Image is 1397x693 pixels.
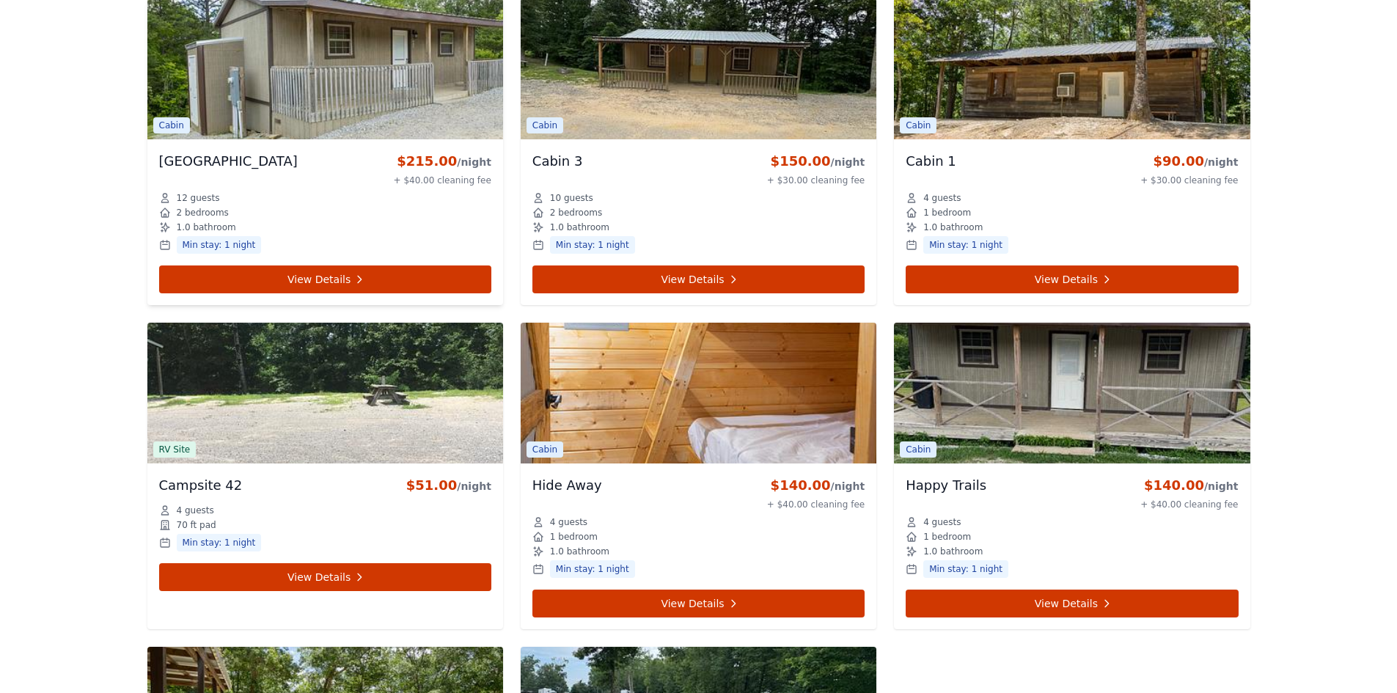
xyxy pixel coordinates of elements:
div: $90.00 [1140,151,1238,172]
a: View Details [532,265,865,293]
span: Min stay: 1 night [177,236,262,254]
span: 70 ft pad [177,519,216,531]
span: Min stay: 1 night [550,560,635,578]
div: $140.00 [767,475,865,496]
div: $215.00 [394,151,491,172]
img: Happy Trails [894,323,1250,463]
a: View Details [532,590,865,617]
div: + $30.00 cleaning fee [1140,175,1238,186]
span: RV Site [153,441,197,458]
span: Cabin [900,441,936,458]
h3: Cabin 1 [906,151,956,172]
span: 1.0 bathroom [550,221,609,233]
span: 2 bedrooms [177,207,229,219]
div: $51.00 [406,475,491,496]
span: Cabin [527,441,563,458]
span: 4 guests [923,516,961,528]
span: /night [831,480,865,492]
img: Hide Away [521,323,876,463]
span: 1.0 bathroom [923,546,983,557]
span: Cabin [153,117,190,133]
h3: [GEOGRAPHIC_DATA] [159,151,298,172]
h3: Campsite 42 [159,475,243,496]
span: 4 guests [177,505,214,516]
span: Cabin [527,117,563,133]
span: Min stay: 1 night [177,534,262,551]
span: 1 bedroom [923,531,971,543]
h3: Happy Trails [906,475,986,496]
div: + $40.00 cleaning fee [394,175,491,186]
span: 4 guests [550,516,587,528]
a: View Details [906,590,1238,617]
span: 1.0 bathroom [550,546,609,557]
span: 1 bedroom [550,531,598,543]
span: 2 bedrooms [550,207,602,219]
div: $150.00 [767,151,865,172]
span: Min stay: 1 night [923,236,1008,254]
img: Campsite 42 [147,323,503,463]
span: Min stay: 1 night [923,560,1008,578]
span: 4 guests [923,192,961,204]
div: + $40.00 cleaning fee [767,499,865,510]
h3: Cabin 3 [532,151,583,172]
span: /night [1204,156,1239,168]
span: Cabin [900,117,936,133]
span: /night [457,480,491,492]
h3: Hide Away [532,475,602,496]
a: View Details [159,563,491,591]
span: 10 guests [550,192,593,204]
a: View Details [906,265,1238,293]
span: 1.0 bathroom [177,221,236,233]
a: View Details [159,265,491,293]
div: $140.00 [1140,475,1238,496]
div: + $30.00 cleaning fee [767,175,865,186]
span: /night [1204,480,1239,492]
span: 1.0 bathroom [923,221,983,233]
span: /night [457,156,491,168]
span: 12 guests [177,192,220,204]
span: Min stay: 1 night [550,236,635,254]
span: 1 bedroom [923,207,971,219]
div: + $40.00 cleaning fee [1140,499,1238,510]
span: /night [831,156,865,168]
